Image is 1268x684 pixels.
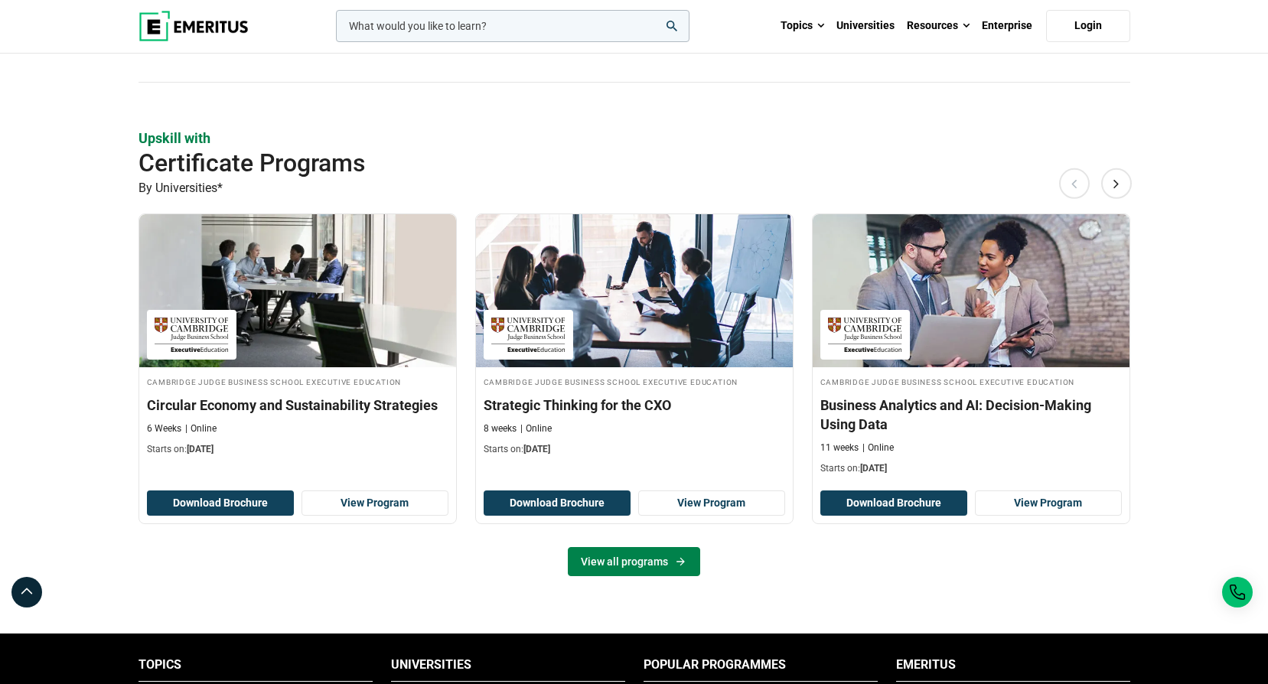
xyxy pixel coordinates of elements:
a: Sustainability Course by Cambridge Judge Business School Executive Education - October 30, 2025 C... [139,214,456,464]
a: Login [1046,10,1130,42]
span: [DATE] [187,444,214,454]
p: Online [520,422,552,435]
p: 11 weeks [820,441,859,454]
h3: Strategic Thinking for the CXO [484,396,785,415]
p: Starts on: [147,443,448,456]
h3: Circular Economy and Sustainability Strategies [147,396,448,415]
img: Business Analytics and AI: Decision-Making Using Data | Online Data Science and Analytics Course [813,214,1129,367]
a: View Program [975,490,1122,516]
input: woocommerce-product-search-field-0 [336,10,689,42]
a: View Program [638,490,785,516]
button: Download Brochure [147,490,294,516]
img: Cambridge Judge Business School Executive Education [155,318,229,352]
button: Download Brochure [484,490,631,516]
button: Next [1101,168,1132,199]
img: Circular Economy and Sustainability Strategies | Online Sustainability Course [139,214,456,367]
img: Cambridge Judge Business School Executive Education [828,318,902,352]
h4: Cambridge Judge Business School Executive Education [147,375,448,388]
p: 8 weeks [484,422,517,435]
h2: Certificate Programs [139,148,1031,178]
span: [DATE] [523,444,550,454]
a: Data Science and Analytics Course by Cambridge Judge Business School Executive Education - Octobe... [813,214,1129,483]
p: Online [185,422,217,435]
img: Cambridge Judge Business School Executive Education [491,318,566,352]
p: Starts on: [484,443,785,456]
p: 6 Weeks [147,422,181,435]
button: Previous [1059,168,1090,199]
h3: Business Analytics and AI: Decision-Making Using Data [820,396,1122,434]
a: Strategy and Innovation Course by Cambridge Judge Business School Executive Education - October 3... [476,214,793,464]
p: Online [862,441,894,454]
a: View Program [302,490,448,516]
p: Upskill with [139,129,1130,148]
p: By Universities* [139,178,1130,198]
span: [DATE] [860,463,887,474]
a: View all programs [568,547,700,576]
h4: Cambridge Judge Business School Executive Education [484,375,785,388]
img: Strategic Thinking for the CXO | Online Strategy and Innovation Course [476,214,793,367]
h4: Cambridge Judge Business School Executive Education [820,375,1122,388]
p: Starts on: [820,462,1122,475]
button: Download Brochure [820,490,967,516]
